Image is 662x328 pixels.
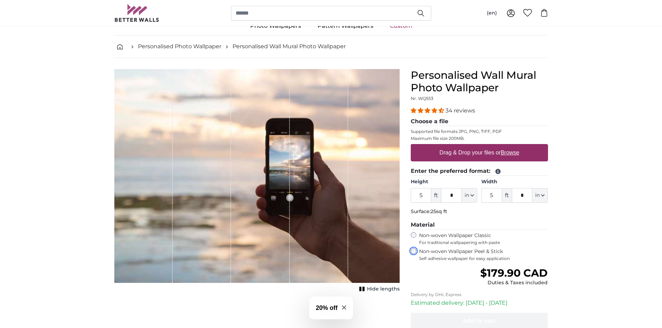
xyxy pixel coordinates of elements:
legend: Choose a file [411,117,548,126]
p: Estimated delivery: [DATE] - [DATE] [411,299,548,307]
label: Drag & Drop your files or [436,146,522,160]
p: Surface: [411,208,548,215]
span: $179.90 CAD [480,267,548,279]
span: 4.32 stars [411,107,446,114]
h1: Personalised Wall Mural Photo Wallpaper [411,69,548,94]
button: in [532,188,548,203]
a: Personalised Photo Wallpaper [138,42,221,51]
span: 34 reviews [446,107,475,114]
img: Betterwalls [114,4,160,22]
span: in [535,192,540,199]
span: Self-adhesive wallpaper for easy application [419,256,548,261]
legend: Material [411,221,548,229]
label: Non-woven Wallpaper Peel & Stick [419,248,548,261]
u: Browse [501,150,519,155]
a: Photo Wallpapers [242,17,309,35]
p: Maximum file size 200MB. [411,136,548,141]
span: For traditional wallpapering with paste [419,240,548,245]
button: Hide lengths [357,284,400,294]
span: in [465,192,469,199]
span: ft [502,188,512,203]
span: Nr. WQ553 [411,96,433,101]
a: Pattern Wallpapers [309,17,382,35]
a: Custom [382,17,420,35]
legend: Enter the preferred format: [411,167,548,176]
p: Supported file formats JPG, PNG, TIFF, PDF [411,129,548,134]
nav: breadcrumbs [114,35,548,58]
label: Non-woven Wallpaper Classic [419,232,548,245]
a: Personalised Wall Mural Photo Wallpaper [232,42,346,51]
span: 25sq ft [431,208,447,215]
span: Hide lengths [367,286,400,293]
div: 1 of 1 [114,69,400,294]
label: Height [411,178,477,185]
label: Width [481,178,548,185]
div: Duties & Taxes included [480,279,548,286]
button: (en) [481,7,502,19]
p: Delivery by DHL Express [411,292,548,297]
span: Add to cart [463,318,496,324]
button: in [462,188,477,203]
span: ft [431,188,441,203]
